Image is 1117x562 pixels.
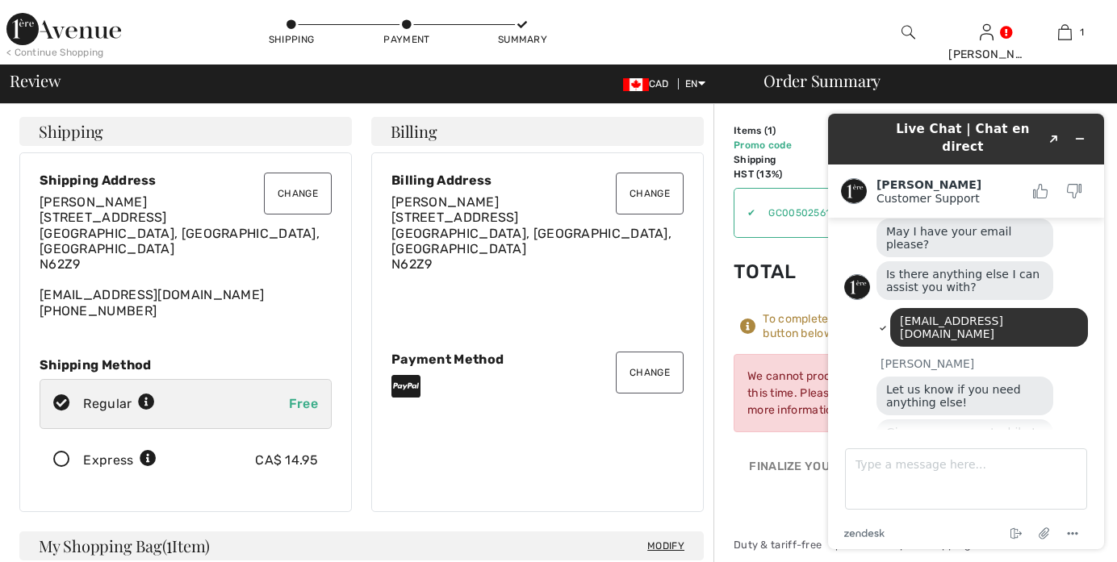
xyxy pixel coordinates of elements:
[83,394,155,414] div: Regular
[647,538,684,554] span: Modify
[623,78,676,90] span: CAD
[616,352,684,393] button: Change
[1058,23,1072,42] img: My Bag
[6,45,104,60] div: < Continue Shopping
[38,11,71,26] span: Chat
[734,123,825,138] td: Items ( )
[264,173,332,214] button: Change
[40,194,332,318] div: [EMAIL_ADDRESS][DOMAIN_NAME] [PHONE_NUMBER]
[40,210,320,272] span: [STREET_ADDRESS] [GEOGRAPHIC_DATA], [GEOGRAPHIC_DATA], [GEOGRAPHIC_DATA] N62Z9
[763,312,976,341] div: To complete your order, press the button below.
[755,189,922,237] input: Promo code
[744,73,1107,89] div: Order Summary
[616,173,684,214] button: Change
[623,78,649,91] img: Canadian Dollar
[19,531,704,560] h4: My Shopping Bag
[40,173,332,188] div: Shipping Address
[734,537,976,552] div: Duty & tariff-free | Uninterrupted shipping
[391,173,684,188] div: Billing Address
[383,32,431,47] div: Payment
[162,535,210,556] span: ( Item)
[289,396,318,411] span: Free
[40,194,147,210] span: [PERSON_NAME]
[6,13,121,45] img: 1ère Avenue
[10,73,61,89] span: Review
[391,123,437,139] span: Billing
[39,123,103,139] span: Shipping
[734,244,825,299] td: Total
[734,206,755,220] div: ✔
[267,32,316,47] div: Shipping
[980,23,994,42] img: My Info
[734,138,825,152] td: Promo code
[83,451,157,470] div: Express
[255,451,318,470] div: CA$ 14.95
[734,167,825,181] td: HST (13%)
[166,534,172,555] span: 1
[980,24,994,40] a: Sign In
[498,32,546,47] div: Summary
[734,458,976,482] div: Finalize Your Order with PayPal
[391,210,671,272] span: [STREET_ADDRESS] [GEOGRAPHIC_DATA], [GEOGRAPHIC_DATA], [GEOGRAPHIC_DATA] N62Z9
[768,125,772,136] span: 1
[734,354,976,432] div: We cannot process the order at this time. Please contact us for more information.
[948,46,1025,63] div: [PERSON_NAME]
[902,23,915,42] img: search the website
[40,357,332,373] div: Shipping Method
[734,482,976,518] iframe: PayPal-paypal
[1027,23,1103,42] a: 1
[1080,25,1084,40] span: 1
[391,194,499,210] span: [PERSON_NAME]
[815,101,1117,562] iframe: Find more information here
[391,352,684,367] div: Payment Method
[734,152,825,167] td: Shipping
[685,78,705,90] span: EN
